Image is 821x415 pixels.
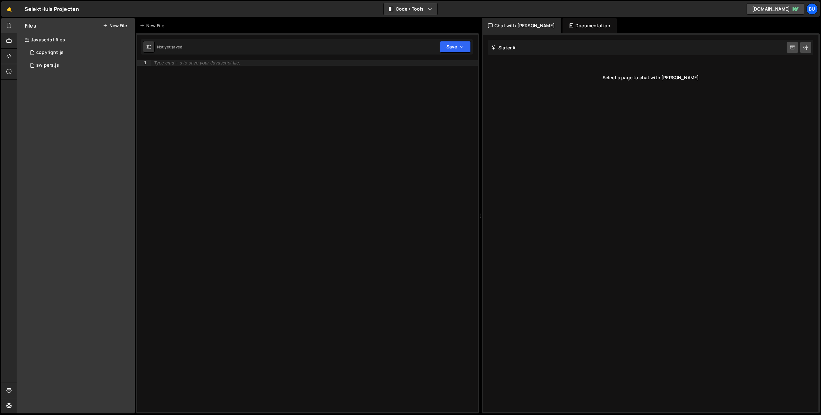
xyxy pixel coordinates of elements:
div: 16674/45491.js [25,59,135,72]
div: Documentation [563,18,617,33]
h2: Files [25,22,36,29]
a: [DOMAIN_NAME] [747,3,804,15]
a: Bu [806,3,818,15]
div: SelektHuis Projecten [25,5,79,13]
div: Javascript files [17,33,135,46]
div: Chat with [PERSON_NAME] [482,18,561,33]
div: 1 [137,60,151,66]
button: Code + Tools [384,3,437,15]
div: 16674/45649.js [25,46,135,59]
div: Type cmd + s to save your Javascript file. [154,61,240,65]
div: New File [140,22,167,29]
div: swipers.js [36,63,59,68]
div: Not yet saved [157,44,182,50]
div: copyright.js [36,50,63,55]
div: Select a page to chat with [PERSON_NAME] [488,65,813,90]
button: New File [103,23,127,28]
h2: Slater AI [491,45,517,51]
a: 🤙 [1,1,17,17]
button: Save [440,41,471,53]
